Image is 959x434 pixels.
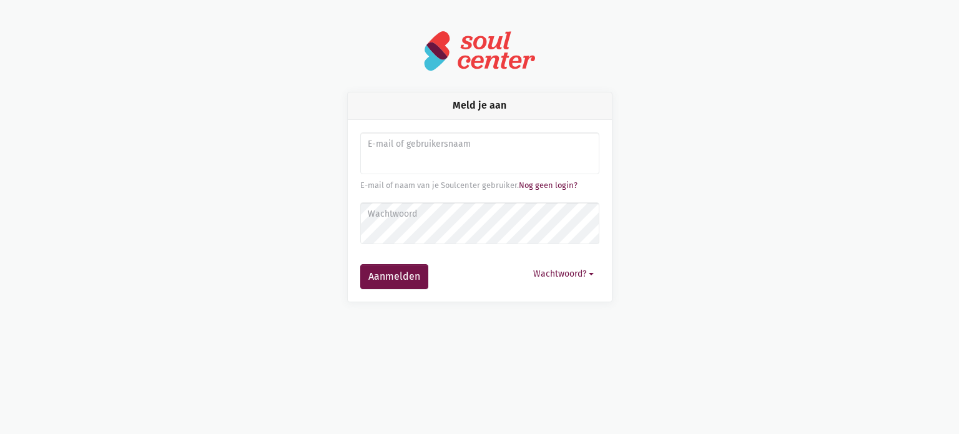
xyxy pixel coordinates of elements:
img: logo-soulcenter-full.svg [423,30,536,72]
div: E-mail of naam van je Soulcenter gebruiker. [360,179,599,192]
a: Nog geen login? [519,180,578,190]
form: Aanmelden [360,132,599,289]
button: Aanmelden [360,264,428,289]
button: Wachtwoord? [528,264,599,284]
label: E-mail of gebruikersnaam [368,137,591,151]
div: Meld je aan [348,92,612,119]
label: Wachtwoord [368,207,591,221]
